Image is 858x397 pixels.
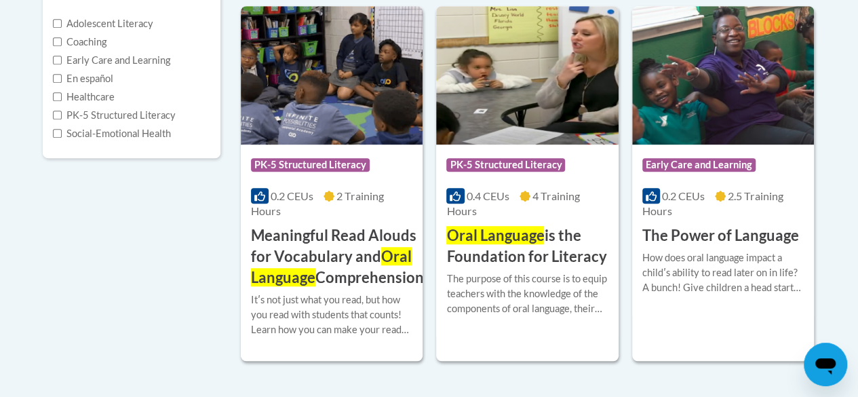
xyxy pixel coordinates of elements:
img: Course Logo [241,6,423,145]
input: Checkbox for Options [53,111,62,119]
input: Checkbox for Options [53,56,62,64]
input: Checkbox for Options [53,37,62,46]
div: Itʹs not just what you read, but how you read with students that counts! Learn how you can make y... [251,292,412,337]
a: Course LogoPK-5 Structured Literacy0.4 CEUs4 Training Hours Oral Languageis the Foundation for Li... [436,6,618,361]
span: 0.4 CEUs [467,189,509,202]
input: Checkbox for Options [53,92,62,101]
label: Early Care and Learning [53,53,170,68]
span: Oral Language [251,247,412,286]
img: Course Logo [632,6,814,145]
a: Course LogoPK-5 Structured Literacy0.2 CEUs2 Training Hours Meaningful Read Alouds for Vocabulary... [241,6,423,361]
h3: The Power of Language [642,225,799,246]
input: Checkbox for Options [53,74,62,83]
input: Checkbox for Options [53,19,62,28]
label: Adolescent Literacy [53,16,153,31]
span: PK-5 Structured Literacy [251,158,370,172]
span: 0.2 CEUs [271,189,313,202]
label: Coaching [53,35,106,50]
label: En español [53,71,113,86]
span: Oral Language [446,226,544,244]
h3: is the Foundation for Literacy [446,225,608,267]
span: Early Care and Learning [642,158,756,172]
label: PK-5 Structured Literacy [53,108,176,123]
a: Course LogoEarly Care and Learning0.2 CEUs2.5 Training Hours The Power of LanguageHow does oral l... [632,6,814,361]
span: 0.2 CEUs [662,189,705,202]
iframe: Button to launch messaging window [804,343,847,386]
label: Healthcare [53,90,115,105]
h3: Meaningful Read Alouds for Vocabulary and Comprehension [251,225,424,288]
div: The purpose of this course is to equip teachers with the knowledge of the components of oral lang... [446,271,608,316]
span: PK-5 Structured Literacy [446,158,565,172]
input: Checkbox for Options [53,129,62,138]
label: Social-Emotional Health [53,126,171,141]
img: Course Logo [436,6,618,145]
div: How does oral language impact a childʹs ability to read later on in life? A bunch! Give children ... [642,250,804,295]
